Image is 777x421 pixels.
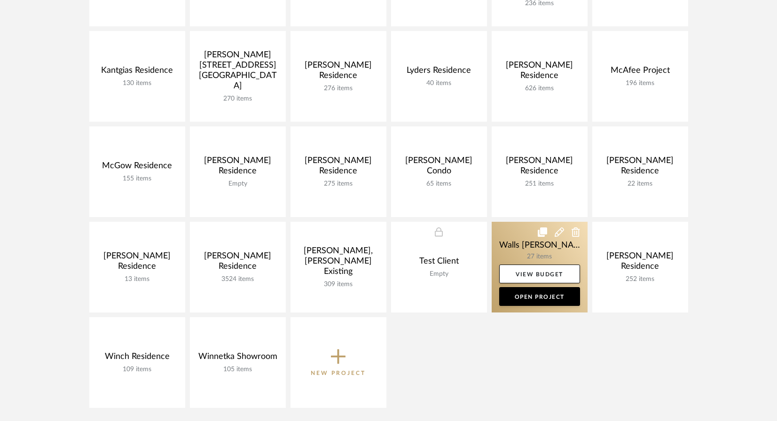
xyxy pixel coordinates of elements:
div: Winch Residence [97,351,178,366]
div: 196 items [600,79,681,87]
div: [PERSON_NAME] Condo [399,156,479,180]
div: [PERSON_NAME] Residence [298,60,379,85]
div: [PERSON_NAME] Residence [600,156,681,180]
a: View Budget [499,265,580,283]
div: McAfee Project [600,65,681,79]
div: Kantgias Residence [97,65,178,79]
div: 13 items [97,275,178,283]
div: Lyders Residence [399,65,479,79]
div: 22 items [600,180,681,188]
div: 275 items [298,180,379,188]
div: [PERSON_NAME] Residence [499,156,580,180]
div: 155 items [97,175,178,183]
div: Test Client [399,256,479,270]
a: Open Project [499,287,580,306]
div: 251 items [499,180,580,188]
div: 109 items [97,366,178,374]
div: [PERSON_NAME] Residence [197,251,278,275]
div: 65 items [399,180,479,188]
button: New Project [290,317,386,408]
div: [PERSON_NAME] [STREET_ADDRESS][GEOGRAPHIC_DATA] [197,50,278,95]
div: [PERSON_NAME] Residence [197,156,278,180]
div: Winnetka Showroom [197,351,278,366]
p: New Project [311,368,366,378]
div: 270 items [197,95,278,103]
div: 40 items [399,79,479,87]
div: McGow Residence [97,161,178,175]
div: 130 items [97,79,178,87]
div: [PERSON_NAME] Residence [499,60,580,85]
div: Empty [197,180,278,188]
div: [PERSON_NAME] Residence [298,156,379,180]
div: [PERSON_NAME], [PERSON_NAME] Existing [298,246,379,281]
div: [PERSON_NAME] Residence [600,251,681,275]
div: 3524 items [197,275,278,283]
div: 626 items [499,85,580,93]
div: Empty [399,270,479,278]
div: 105 items [197,366,278,374]
div: 309 items [298,281,379,288]
div: [PERSON_NAME] Residence [97,251,178,275]
div: 276 items [298,85,379,93]
div: 252 items [600,275,681,283]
